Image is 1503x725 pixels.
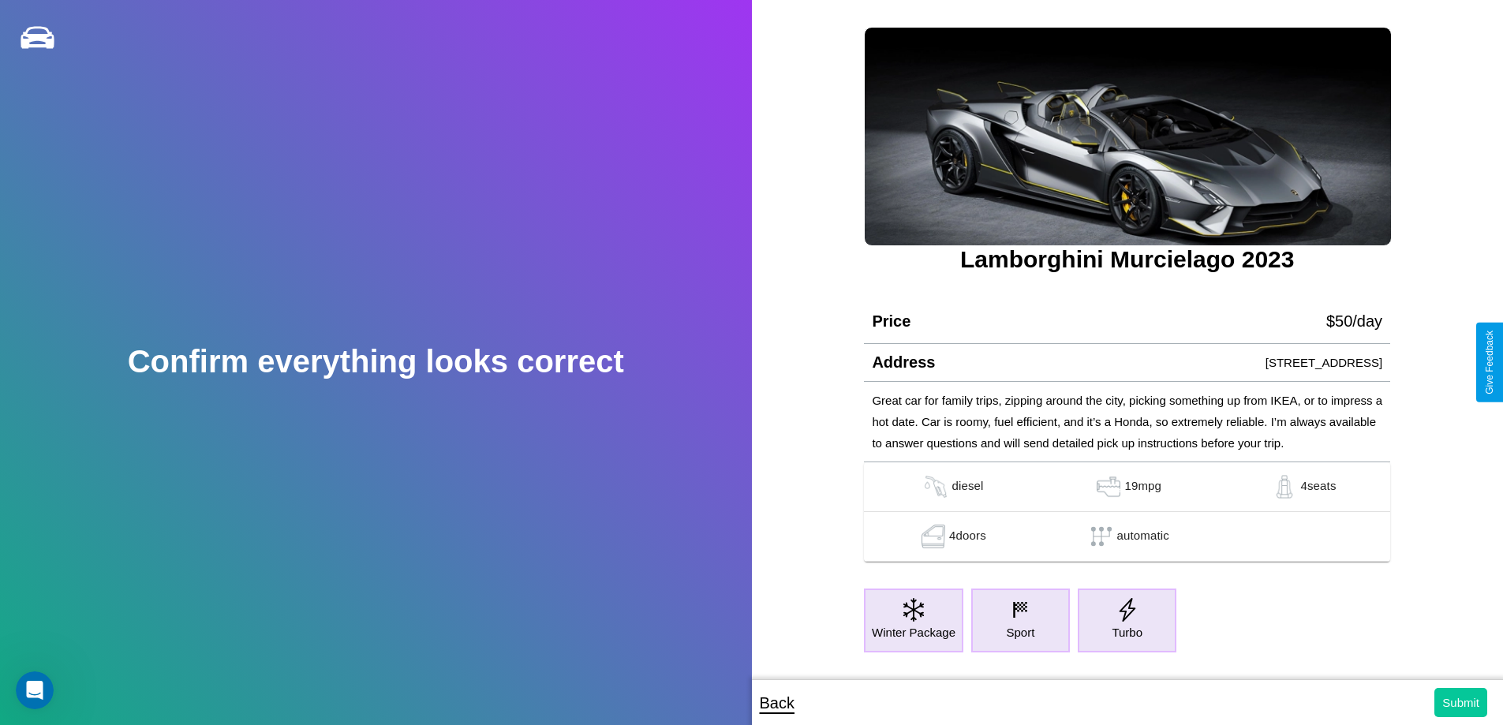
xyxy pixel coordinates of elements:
[1266,352,1382,373] p: [STREET_ADDRESS]
[872,353,935,372] h4: Address
[128,344,624,379] h2: Confirm everything looks correct
[920,475,952,499] img: gas
[952,475,983,499] p: diesel
[1300,475,1336,499] p: 4 seats
[16,671,54,709] iframe: Intercom live chat
[1112,622,1142,643] p: Turbo
[864,462,1390,562] table: simple table
[1484,331,1495,394] div: Give Feedback
[1269,475,1300,499] img: gas
[918,525,949,548] img: gas
[872,312,910,331] h4: Price
[1124,475,1161,499] p: 19 mpg
[1434,688,1487,717] button: Submit
[760,689,794,717] p: Back
[864,246,1390,273] h3: Lamborghini Murcielago 2023
[1326,307,1382,335] p: $ 50 /day
[1006,622,1034,643] p: Sport
[1093,475,1124,499] img: gas
[1117,525,1169,548] p: automatic
[872,390,1382,454] p: Great car for family trips, zipping around the city, picking something up from IKEA, or to impres...
[872,622,955,643] p: Winter Package
[949,525,986,548] p: 4 doors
